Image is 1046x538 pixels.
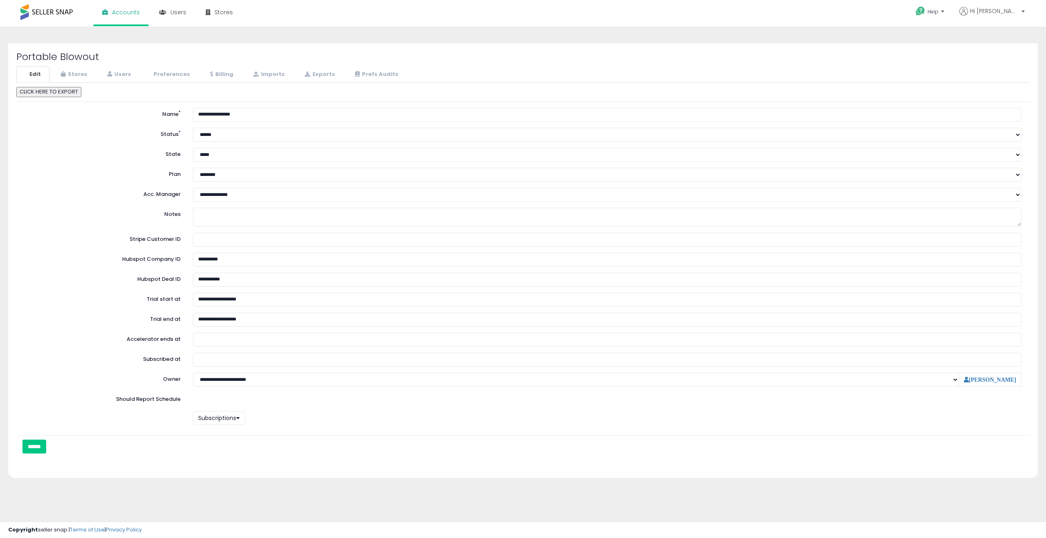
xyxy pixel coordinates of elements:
label: Should Report Schedule [116,396,181,403]
a: Privacy Policy [106,526,142,534]
div: seller snap | | [8,526,142,534]
h2: Portable Blowout [16,51,1030,62]
a: Edit [16,66,49,83]
a: Users [97,66,140,83]
label: Stripe Customer ID [18,233,187,243]
a: [PERSON_NAME] [964,377,1016,382]
label: Acc. Manager [18,188,187,198]
strong: Copyright [8,526,38,534]
label: Subscribed at [18,353,187,363]
label: Notes [18,208,187,218]
span: Stores [215,8,233,16]
label: Hubspot Company ID [18,253,187,263]
span: Users [170,8,186,16]
button: CLICK HERE TO EXPORT [16,87,81,97]
a: Prefs Audits [344,66,407,83]
a: Stores [50,66,96,83]
a: Billing [199,66,242,83]
label: Owner [163,376,181,383]
a: Hi [PERSON_NAME] [959,7,1025,25]
label: Trial end at [18,313,187,323]
label: Plan [18,168,187,178]
label: Trial start at [18,293,187,303]
a: Exports [294,66,344,83]
a: Imports [243,66,293,83]
a: Preferences [141,66,199,83]
button: Subscriptions [193,411,245,425]
label: State [18,148,187,158]
a: Terms of Use [70,526,105,534]
i: Get Help [915,6,925,16]
span: Hi [PERSON_NAME] [970,7,1019,15]
label: Status [18,128,187,138]
span: Accounts [112,8,140,16]
label: Name [18,108,187,118]
label: Hubspot Deal ID [18,273,187,283]
span: Help [928,8,939,15]
label: Accelerator ends at [18,333,187,343]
